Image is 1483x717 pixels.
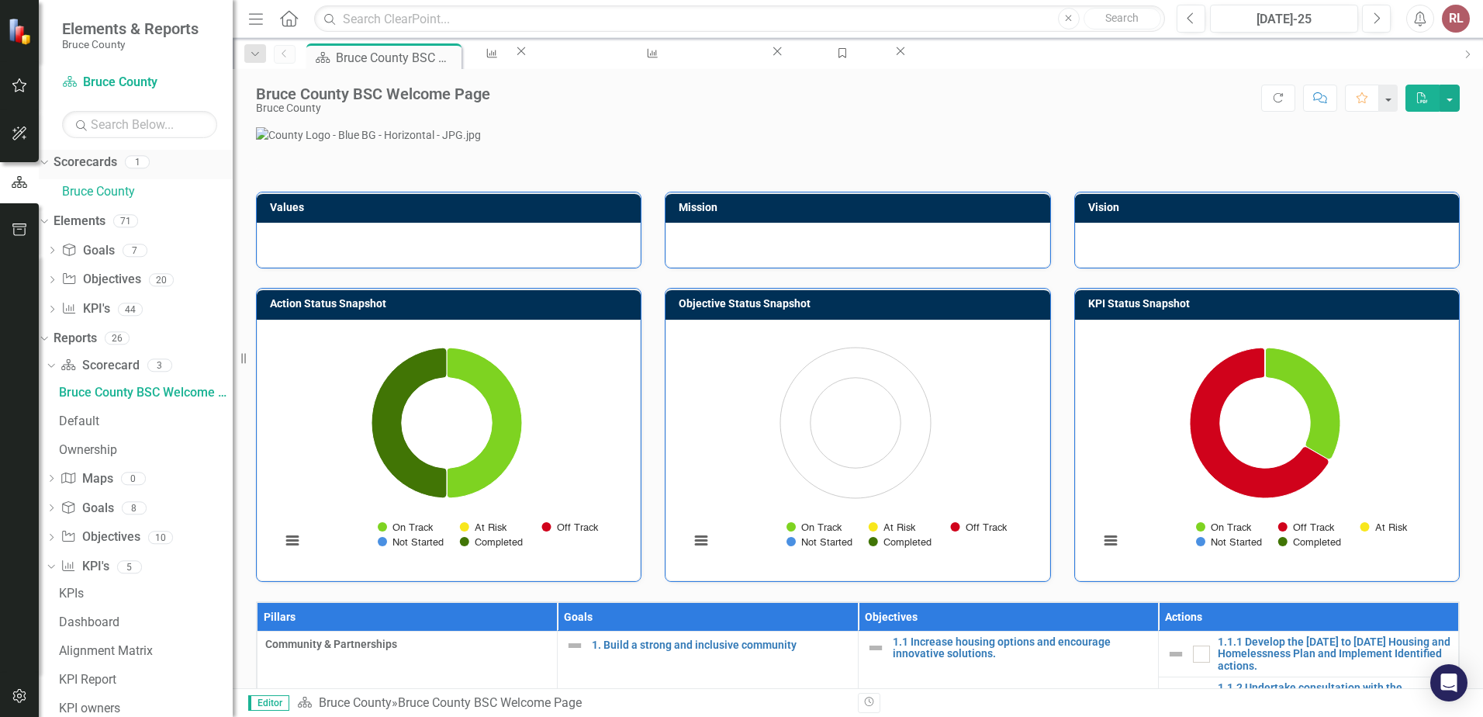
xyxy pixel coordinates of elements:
[1442,5,1470,33] button: RL
[542,521,597,533] button: Show Off Track
[55,581,233,606] a: KPIs
[543,58,755,78] div: Total paramedic responses per 1,000 population.
[1278,536,1341,548] button: Show Completed
[60,470,112,488] a: Maps
[1196,521,1252,533] button: Show On Track
[148,531,173,544] div: 10
[682,332,1029,565] svg: Interactive chart
[869,536,932,548] button: Show Completed
[117,560,142,573] div: 5
[1278,521,1333,533] button: Show Off Track
[893,636,1150,660] a: 1.1 Increase housing options and encourage innovative solutions.
[869,521,915,533] button: Show At Risk
[447,348,522,498] path: On Track, 1.
[60,558,109,576] a: KPI's
[55,667,233,692] a: KPI Report
[1158,631,1458,677] td: Double-Click to Edit Right Click for Context Menu
[149,273,174,286] div: 20
[61,242,114,260] a: Goals
[118,303,143,316] div: 44
[592,639,849,651] a: 1. Build a strong and inclusive community
[1088,298,1451,310] h3: KPI Status Snapshot
[479,58,500,78] div: KPIs
[273,332,624,565] div: Chart. Highcharts interactive chart.
[59,414,233,428] div: Default
[951,521,1006,533] button: Show Off Track
[54,154,117,171] a: Scorecards
[460,521,506,533] button: Show At Risk
[121,472,146,485] div: 0
[248,695,289,711] span: Editor
[256,102,490,114] div: Bruce County
[256,127,1460,143] img: County Logo - Blue BG - Horizontal - JPG.jpg
[59,587,233,601] div: KPIs
[62,111,217,138] input: Search Below...
[786,536,852,548] button: Show Not Started
[123,244,147,257] div: 7
[1430,664,1467,701] div: Open Intercom Messenger
[682,332,1033,565] div: Chart. Highcharts interactive chart.
[1091,332,1439,565] svg: Interactive chart
[55,639,233,663] a: Alignment Matrix
[8,18,35,45] img: ClearPoint Strategy
[297,694,846,712] div: »
[314,5,1165,33] input: Search ClearPoint...
[59,443,233,457] div: Ownership
[59,673,233,687] div: KPI Report
[62,183,233,201] a: Bruce County
[1196,536,1261,548] button: Show Not Started
[282,530,303,552] button: View chart menu, Chart
[1167,645,1185,663] img: Not Defined
[59,386,233,400] div: Bruce County BSC Welcome Page
[55,380,233,405] a: Bruce County BSC Welcome Page
[460,536,523,548] button: Show Completed
[1100,530,1122,552] button: View chart menu, Chart
[59,644,233,658] div: Alignment Matrix
[122,501,147,514] div: 8
[60,357,139,375] a: Scorecard
[679,298,1042,310] h3: Objective Status Snapshot
[679,202,1042,213] h3: Mission
[270,202,633,213] h3: Values
[336,48,458,68] div: Bruce County BSC Welcome Page
[61,300,109,318] a: KPI's
[1091,332,1443,565] div: Chart. Highcharts interactive chart.
[1215,10,1353,29] div: [DATE]-25
[265,636,549,652] span: Community & Partnerships
[54,330,97,348] a: Reports
[378,536,443,548] button: Show Not Started
[565,636,584,655] img: Not Defined
[270,298,633,310] h3: Action Status Snapshot
[398,695,582,710] div: Bruce County BSC Welcome Page
[1084,8,1161,29] button: Search
[690,530,712,552] button: View chart menu, Chart
[147,359,172,372] div: 3
[62,74,217,92] a: Bruce County
[60,528,140,546] a: Objectives
[55,610,233,635] a: Dashboard
[786,43,893,63] a: Manage Elements
[113,214,138,227] div: 71
[61,271,140,289] a: Objectives
[800,58,879,78] div: Manage Elements
[125,156,150,169] div: 1
[319,695,392,710] a: Bruce County
[273,332,621,565] svg: Interactive chart
[55,438,233,462] a: Ownership
[62,38,199,50] small: Bruce County
[55,409,233,434] a: Default
[529,43,769,63] a: Total paramedic responses per 1,000 population.
[59,701,233,715] div: KPI owners
[372,348,447,498] path: Completed, 1.
[1088,202,1451,213] h3: Vision
[1360,521,1407,533] button: Show At Risk
[378,521,434,533] button: Show On Track
[465,43,513,63] a: KPIs
[59,615,233,629] div: Dashboard
[1210,5,1358,33] button: [DATE]-25
[256,85,490,102] div: Bruce County BSC Welcome Page
[866,639,885,657] img: Not Defined
[60,500,113,518] a: Goals
[105,332,130,345] div: 26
